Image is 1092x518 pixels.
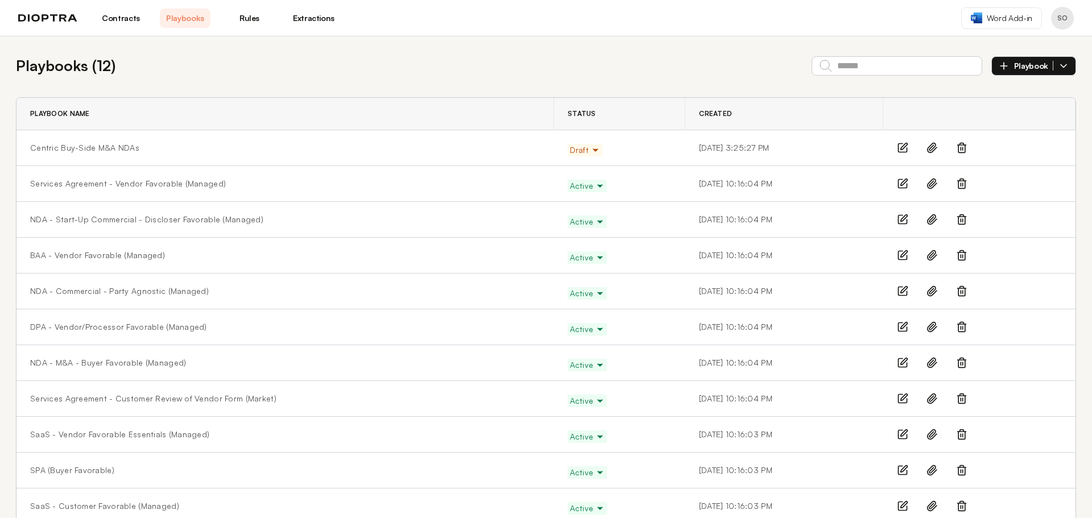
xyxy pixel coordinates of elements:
[30,142,139,154] a: Centric Buy-Side M&A NDAs
[30,393,276,404] a: Services Agreement - Customer Review of Vendor Form (Market)
[570,467,605,478] span: Active
[685,130,883,166] td: [DATE] 3:25:27 PM
[30,109,90,118] span: Playbook Name
[570,431,605,442] span: Active
[30,214,263,225] a: NDA - Start-Up Commercial - Discloser Favorable (Managed)
[987,13,1032,24] span: Word Add-in
[685,345,883,381] td: [DATE] 10:16:04 PM
[1051,7,1074,30] button: Profile menu
[568,359,607,371] button: Active
[30,178,226,189] a: Services Agreement - Vendor Favorable (Managed)
[568,466,607,479] button: Active
[568,502,607,515] button: Active
[30,357,186,368] a: NDA - M&A - Buyer Favorable (Managed)
[16,55,115,77] h2: Playbooks ( 12 )
[570,252,605,263] span: Active
[699,109,732,118] span: Created
[568,109,596,118] span: Status
[685,202,883,238] td: [DATE] 10:16:04 PM
[568,251,607,264] button: Active
[568,216,607,228] button: Active
[961,7,1042,29] a: Word Add-in
[96,9,146,28] a: Contracts
[685,273,883,309] td: [DATE] 10:16:04 PM
[1014,61,1053,71] span: Playbook
[568,287,607,300] button: Active
[570,359,605,371] span: Active
[685,417,883,453] td: [DATE] 10:16:03 PM
[568,430,607,443] button: Active
[570,324,605,335] span: Active
[570,180,605,192] span: Active
[685,453,883,488] td: [DATE] 10:16:03 PM
[570,503,605,514] span: Active
[685,381,883,417] td: [DATE] 10:16:04 PM
[568,395,607,407] button: Active
[570,288,605,299] span: Active
[570,216,605,227] span: Active
[991,56,1076,76] button: Playbook
[224,9,275,28] a: Rules
[30,429,209,440] a: SaaS - Vendor Favorable Essentials (Managed)
[30,321,207,333] a: DPA - Vendor/Processor Favorable (Managed)
[30,465,114,476] a: SPA (Buyer Favorable)
[568,323,607,335] button: Active
[30,285,209,297] a: NDA - Commercial - Party Agnostic (Managed)
[685,166,883,202] td: [DATE] 10:16:04 PM
[570,144,600,156] span: Draft
[18,14,77,22] img: logo
[30,250,165,261] a: BAA - Vendor Favorable (Managed)
[971,13,982,23] img: word
[160,9,210,28] a: Playbooks
[568,144,602,156] button: Draft
[685,238,883,273] td: [DATE] 10:16:04 PM
[288,9,339,28] a: Extractions
[30,500,179,512] a: SaaS - Customer Favorable (Managed)
[568,180,607,192] button: Active
[570,395,605,407] span: Active
[685,309,883,345] td: [DATE] 10:16:04 PM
